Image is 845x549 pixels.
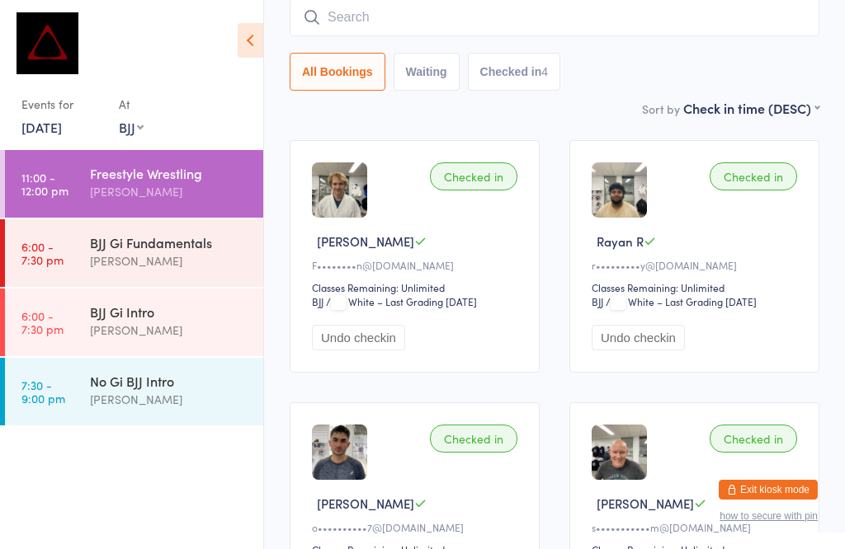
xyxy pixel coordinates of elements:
[592,258,802,272] div: r•••••••••y@[DOMAIN_NAME]
[312,280,522,294] div: Classes Remaining: Unlimited
[592,425,647,480] img: image1723540674.png
[90,372,249,390] div: No Gi BJJ Intro
[90,390,249,409] div: [PERSON_NAME]
[5,219,263,287] a: 6:00 -7:30 pmBJJ Gi Fundamentals[PERSON_NAME]
[430,162,517,190] div: Checked in
[326,294,477,308] span: / White – Last Grading [DATE]
[312,325,405,350] button: Undo checkin
[21,91,102,118] div: Events for
[17,12,78,74] img: Dominance MMA Thomastown
[592,162,647,218] img: image1704709251.png
[468,53,561,91] button: Checked in4
[90,182,249,201] div: [PERSON_NAME]
[90,164,249,182] div: Freestyle Wrestling
[119,91,144,118] div: At
[21,118,62,136] a: [DATE]
[430,425,517,453] div: Checked in
[642,101,680,117] label: Sort by
[21,240,64,266] time: 6:00 - 7:30 pm
[597,495,694,512] span: [PERSON_NAME]
[312,294,323,308] div: BJJ
[5,358,263,425] a: 7:30 -9:00 pmNo Gi BJJ Intro[PERSON_NAME]
[90,303,249,321] div: BJJ Gi Intro
[710,162,797,190] div: Checked in
[5,289,263,356] a: 6:00 -7:30 pmBJJ Gi Intro[PERSON_NAME]
[21,378,65,405] time: 7:30 - 9:00 pm
[312,258,522,272] div: F••••••••n@[DOMAIN_NAME]
[592,325,685,350] button: Undo checkin
[5,150,263,218] a: 11:00 -12:00 pmFreestyle Wrestling[PERSON_NAME]
[606,294,757,308] span: / White – Last Grading [DATE]
[710,425,797,453] div: Checked in
[119,118,144,136] div: BJJ
[312,162,367,218] img: image1722419361.png
[597,232,644,250] span: Rayan R
[312,425,367,480] img: image1744078942.png
[90,251,249,270] div: [PERSON_NAME]
[290,53,385,91] button: All Bookings
[317,495,414,512] span: [PERSON_NAME]
[720,510,818,522] button: how to secure with pin
[317,232,414,250] span: [PERSON_NAME]
[592,280,802,294] div: Classes Remaining: Unlimited
[90,233,249,251] div: BJJ Gi Fundamentals
[394,53,460,91] button: Waiting
[90,321,249,340] div: [PERSON_NAME]
[541,65,548,78] div: 4
[719,480,818,500] button: Exit kiosk mode
[312,520,522,534] div: o••••••••••7@[DOMAIN_NAME]
[21,171,68,197] time: 11:00 - 12:00 pm
[592,520,802,534] div: s•••••••••••m@[DOMAIN_NAME]
[21,309,64,335] time: 6:00 - 7:30 pm
[683,99,819,117] div: Check in time (DESC)
[592,294,603,308] div: BJJ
